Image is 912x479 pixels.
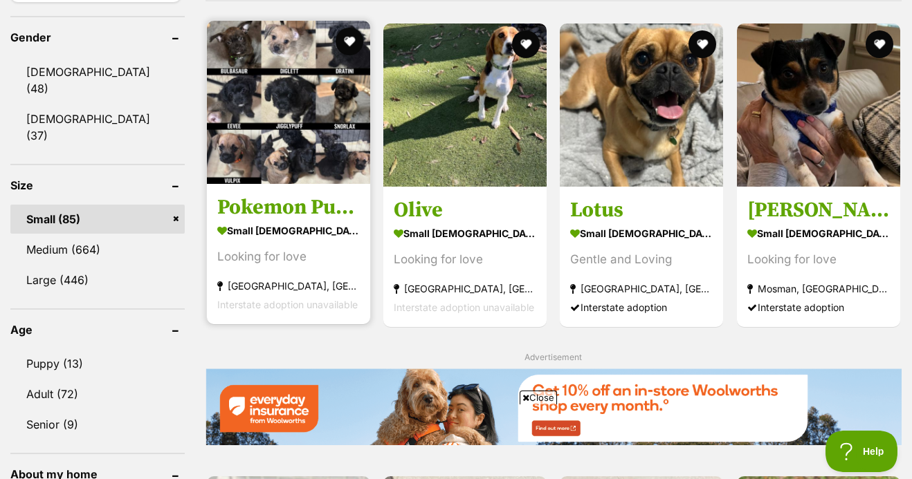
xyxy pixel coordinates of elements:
[394,250,536,269] div: Looking for love
[747,223,890,243] strong: small [DEMOGRAPHIC_DATA] Dog
[570,223,713,243] strong: small [DEMOGRAPHIC_DATA] Dog
[217,247,360,266] div: Looking for love
[10,265,185,294] a: Large (446)
[10,323,185,336] header: Age
[10,179,185,191] header: Size
[10,31,185,44] header: Gender
[394,301,534,313] span: Interstate adoption unavailable
[570,279,713,298] strong: [GEOGRAPHIC_DATA], [GEOGRAPHIC_DATA]
[10,104,185,150] a: [DEMOGRAPHIC_DATA] (37)
[747,298,890,317] div: Interstate adoption
[866,30,893,58] button: favourite
[10,205,185,234] a: Small (85)
[737,187,900,327] a: [PERSON_NAME] small [DEMOGRAPHIC_DATA] Dog Looking for love Mosman, [GEOGRAPHIC_DATA] Interstate ...
[206,368,902,446] img: Everyday Insurance promotional banner
[512,30,540,58] button: favourite
[570,250,713,269] div: Gentle and Loving
[217,299,358,310] span: Interstate adoption unavailable
[207,21,370,184] img: Pokemon Puppies - Poodle Dog
[570,197,713,223] h3: Lotus
[336,28,363,55] button: favourite
[394,279,536,298] strong: [GEOGRAPHIC_DATA], [GEOGRAPHIC_DATA]
[217,276,360,295] strong: [GEOGRAPHIC_DATA], [GEOGRAPHIC_DATA]
[10,379,185,408] a: Adult (72)
[394,197,536,223] h3: Olive
[560,24,723,187] img: Lotus - Pug x Cavalier King Charles Spaniel Dog
[10,410,185,439] a: Senior (9)
[560,187,723,327] a: Lotus small [DEMOGRAPHIC_DATA] Dog Gentle and Loving [GEOGRAPHIC_DATA], [GEOGRAPHIC_DATA] Interst...
[383,24,547,187] img: Olive - Beagle x Cavalier King Charles Spaniel Dog
[10,57,185,103] a: [DEMOGRAPHIC_DATA] (48)
[520,391,557,404] span: Close
[747,250,890,269] div: Looking for love
[525,352,582,362] span: Advertisement
[217,220,360,241] strong: small [DEMOGRAPHIC_DATA] Dog
[394,223,536,243] strong: small [DEMOGRAPHIC_DATA] Dog
[689,30,717,58] button: favourite
[204,410,708,472] iframe: Advertisement
[737,24,900,187] img: Charlie - Jack Russell Terrier x Fox Terrier Dog
[570,298,713,317] div: Interstate adoption
[747,279,890,298] strong: Mosman, [GEOGRAPHIC_DATA]
[207,184,370,324] a: Pokemon Puppies small [DEMOGRAPHIC_DATA] Dog Looking for love [GEOGRAPHIC_DATA], [GEOGRAPHIC_DATA...
[10,349,185,378] a: Puppy (13)
[383,187,547,327] a: Olive small [DEMOGRAPHIC_DATA] Dog Looking for love [GEOGRAPHIC_DATA], [GEOGRAPHIC_DATA] Intersta...
[493,1,502,10] img: adc.png
[826,431,898,472] iframe: Help Scout Beacon - Open
[10,235,185,264] a: Medium (664)
[217,194,360,220] h3: Pokemon Puppies
[747,197,890,223] h3: [PERSON_NAME]
[206,368,902,448] a: Everyday Insurance promotional banner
